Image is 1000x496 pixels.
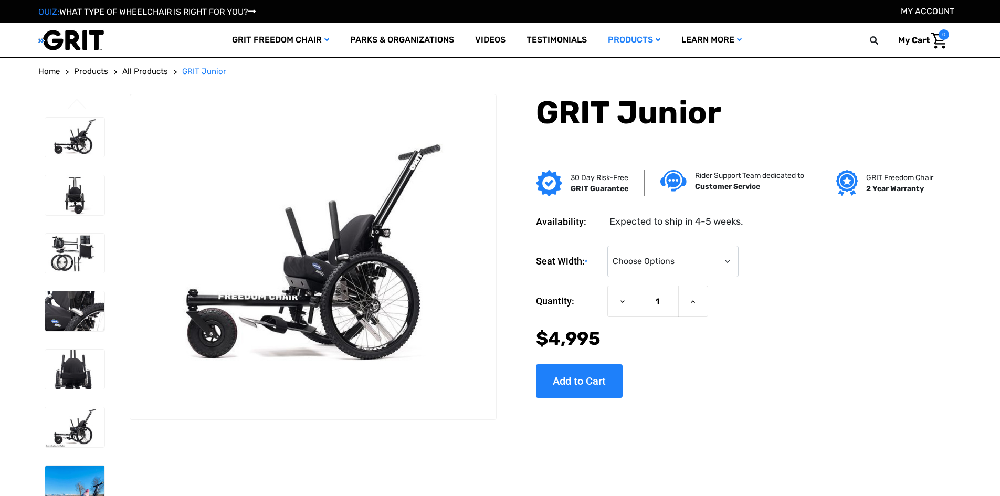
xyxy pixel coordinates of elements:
[875,29,890,51] input: Search
[516,23,597,57] a: Testimonials
[536,246,602,278] label: Seat Width:
[695,182,760,191] strong: Customer Service
[536,170,562,196] img: GRIT Guarantee
[222,23,340,57] a: GRIT Freedom Chair
[74,66,108,78] a: Products
[536,364,623,398] input: Add to Cart
[536,328,601,350] span: $4,995
[901,6,954,16] a: Account
[660,170,687,192] img: Customer service
[182,67,226,76] span: GRIT Junior
[45,350,104,389] img: GRIT Junior: close up front view of pediatric GRIT wheelchair with Invacare Matrx seat, levers, m...
[130,135,496,378] img: GRIT Junior: GRIT Freedom Chair all terrain wheelchair engineered specifically for kids
[536,94,930,132] h1: GRIT Junior
[45,234,104,273] img: GRIT Junior: disassembled child-specific GRIT Freedom Chair model with seatback, push handles, fo...
[122,67,168,76] span: All Products
[890,29,949,51] a: Cart with 0 items
[536,215,602,229] dt: Availability:
[45,118,104,157] img: GRIT Junior: GRIT Freedom Chair all terrain wheelchair engineered specifically for kids
[38,67,60,76] span: Home
[571,184,628,193] strong: GRIT Guarantee
[609,215,743,229] dd: Expected to ship in 4-5 weeks.
[597,23,671,57] a: Products
[38,66,60,78] a: Home
[695,170,804,181] p: Rider Support Team dedicated to
[45,291,104,331] img: GRIT Junior: close up of child-sized GRIT wheelchair with Invacare Matrx seat, levers, and wheels
[38,7,59,17] span: QUIZ:
[38,66,962,78] nav: Breadcrumb
[38,7,256,17] a: QUIZ:WHAT TYPE OF WHEELCHAIR IS RIGHT FOR YOU?
[931,33,946,49] img: Cart
[66,99,88,111] button: Go to slide 3 of 3
[939,29,949,40] span: 0
[866,172,933,183] p: GRIT Freedom Chair
[74,67,108,76] span: Products
[182,66,226,78] a: GRIT Junior
[38,29,104,51] img: GRIT All-Terrain Wheelchair and Mobility Equipment
[45,407,104,447] img: GRIT Junior: GRIT Freedom Chair all terrain wheelchair engineered specifically for kids shown wit...
[866,184,924,193] strong: 2 Year Warranty
[836,170,858,196] img: Grit freedom
[122,66,168,78] a: All Products
[536,286,602,317] label: Quantity:
[571,172,628,183] p: 30 Day Risk-Free
[45,175,104,215] img: GRIT Junior: front view of kid-sized model of GRIT Freedom Chair all terrain wheelchair
[465,23,516,57] a: Videos
[340,23,465,57] a: Parks & Organizations
[671,23,752,57] a: Learn More
[898,35,930,45] span: My Cart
